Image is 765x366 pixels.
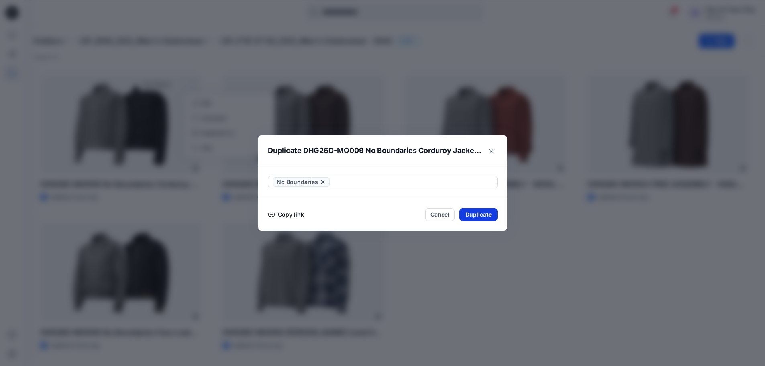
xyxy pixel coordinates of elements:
button: Duplicate [459,208,498,221]
button: Copy link [268,210,304,219]
button: Cancel [425,208,455,221]
span: No Boundaries [277,177,318,187]
p: Duplicate DHG26D-MO009 No Boundaries Corduroy Jacket Opt 2 [268,145,481,156]
button: Close [485,145,498,158]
